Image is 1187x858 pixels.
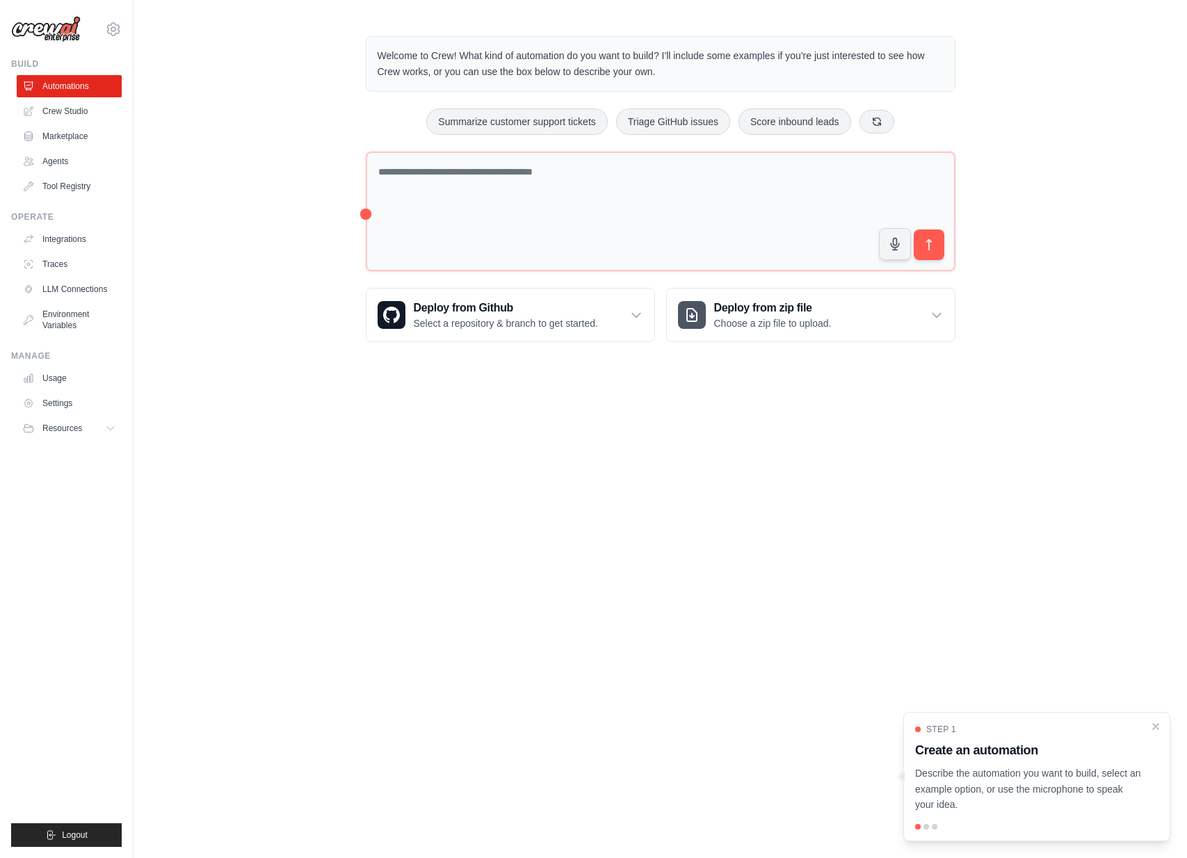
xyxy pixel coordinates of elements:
div: Build [11,58,122,70]
span: Resources [42,423,82,434]
a: Agents [17,150,122,172]
a: Integrations [17,228,122,250]
a: LLM Connections [17,278,122,300]
a: Traces [17,253,122,275]
a: Settings [17,392,122,414]
img: Logo [11,16,81,42]
h3: Create an automation [915,740,1142,760]
button: Logout [11,823,122,847]
h3: Deploy from Github [414,300,598,316]
p: Welcome to Crew! What kind of automation do you want to build? I'll include some examples if you'... [378,48,944,80]
a: Automations [17,75,122,97]
span: Step 1 [926,724,956,735]
a: Environment Variables [17,303,122,337]
button: Score inbound leads [738,108,851,135]
h3: Deploy from zip file [714,300,832,316]
a: Usage [17,367,122,389]
iframe: Chat Widget [1117,791,1187,858]
a: Marketplace [17,125,122,147]
button: Resources [17,417,122,439]
div: Operate [11,211,122,222]
p: Describe the automation you want to build, select an example option, or use the microphone to spe... [915,766,1142,813]
p: Choose a zip file to upload. [714,316,832,330]
p: Select a repository & branch to get started. [414,316,598,330]
span: Logout [62,829,88,841]
button: Summarize customer support tickets [426,108,607,135]
button: Triage GitHub issues [616,108,730,135]
button: Close walkthrough [1150,721,1161,732]
div: Manage [11,350,122,362]
a: Tool Registry [17,175,122,197]
a: Crew Studio [17,100,122,122]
